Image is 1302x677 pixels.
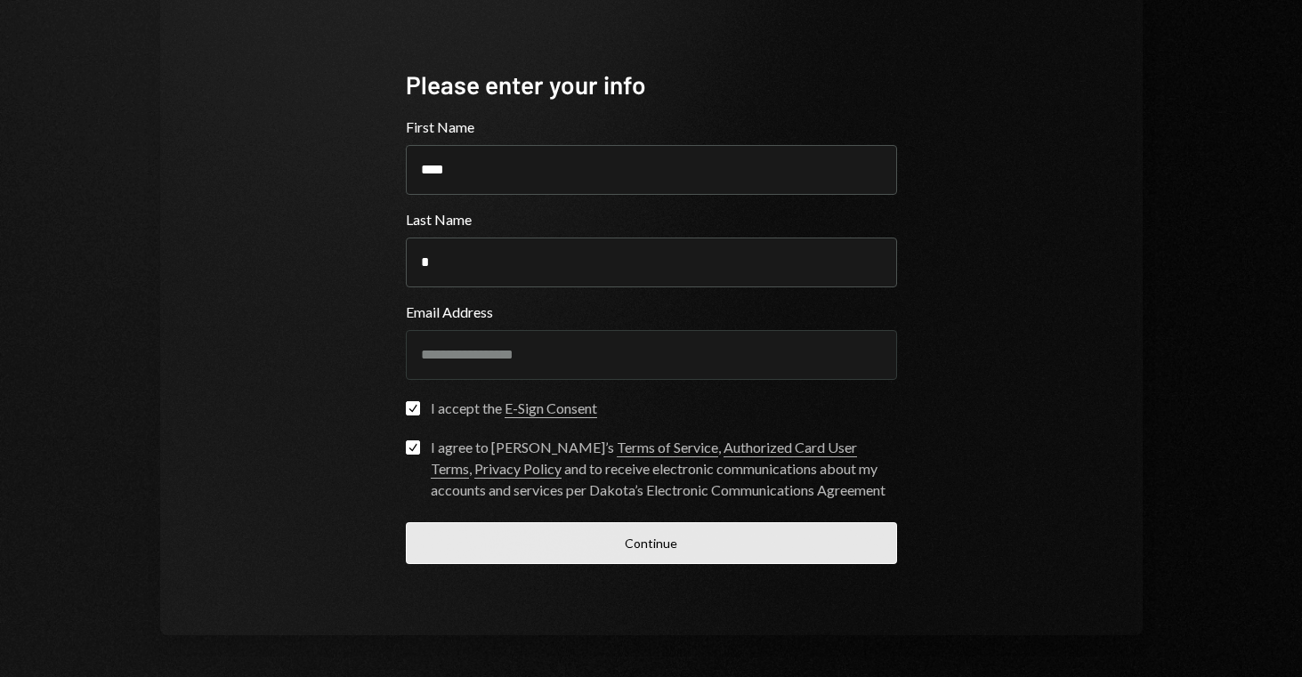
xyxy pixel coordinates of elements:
a: Privacy Policy [474,460,562,479]
label: First Name [406,117,897,138]
a: Authorized Card User Terms [431,439,857,479]
a: Terms of Service [617,439,718,457]
div: Please enter your info [406,68,897,102]
div: I accept the [431,398,597,419]
a: E-Sign Consent [505,399,597,418]
button: I agree to [PERSON_NAME]’s Terms of Service, Authorized Card User Terms, Privacy Policy and to re... [406,440,420,455]
label: Email Address [406,302,897,323]
label: Last Name [406,209,897,230]
div: I agree to [PERSON_NAME]’s , , and to receive electronic communications about my accounts and ser... [431,437,897,501]
button: Continue [406,522,897,564]
button: I accept the E-Sign Consent [406,401,420,415]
